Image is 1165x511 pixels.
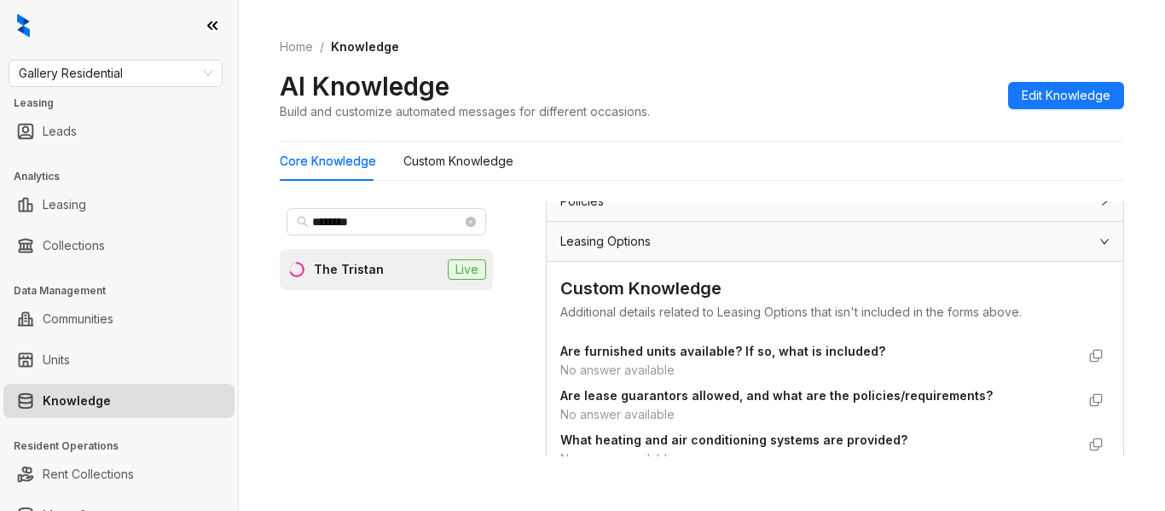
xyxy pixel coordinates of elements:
[560,232,651,251] span: Leasing Options
[560,388,993,403] strong: Are lease guarantors allowed, and what are the policies/requirements?
[560,276,1110,302] div: Custom Knowledge
[17,14,30,38] img: logo
[547,222,1123,261] div: Leasing Options
[1008,82,1124,109] button: Edit Knowledge
[3,302,235,336] li: Communities
[560,433,907,447] strong: What heating and air conditioning systems are provided?
[466,217,476,227] span: close-circle
[331,39,399,54] span: Knowledge
[280,70,449,102] h2: AI Knowledge
[19,61,212,86] span: Gallery Residential
[3,188,235,222] li: Leasing
[43,302,113,336] a: Communities
[280,102,650,120] div: Build and customize automated messages for different occasions.
[1099,196,1110,206] span: collapsed
[43,343,70,377] a: Units
[43,457,134,491] a: Rent Collections
[1099,236,1110,247] span: expanded
[14,438,238,454] h3: Resident Operations
[14,96,238,111] h3: Leasing
[14,283,238,299] h3: Data Management
[14,169,238,184] h3: Analytics
[3,457,235,491] li: Rent Collections
[3,114,235,148] li: Leads
[276,38,316,56] a: Home
[43,114,77,148] a: Leads
[560,405,1075,424] div: No answer available
[43,229,105,263] a: Collections
[560,361,1075,380] div: No answer available
[3,229,235,263] li: Collections
[560,192,604,211] span: Policies
[560,450,1075,468] div: No answer available
[560,303,1110,322] div: Additional details related to Leasing Options that isn't included in the forms above.
[403,152,513,171] div: Custom Knowledge
[43,188,86,222] a: Leasing
[280,152,376,171] div: Core Knowledge
[1022,86,1110,105] span: Edit Knowledge
[3,343,235,377] li: Units
[43,384,111,418] a: Knowledge
[320,38,324,56] li: /
[448,259,486,280] span: Live
[314,260,384,279] div: The Tristan
[547,182,1123,221] div: Policies
[3,384,235,418] li: Knowledge
[560,344,885,358] strong: Are furnished units available? If so, what is included?
[297,216,309,228] span: search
